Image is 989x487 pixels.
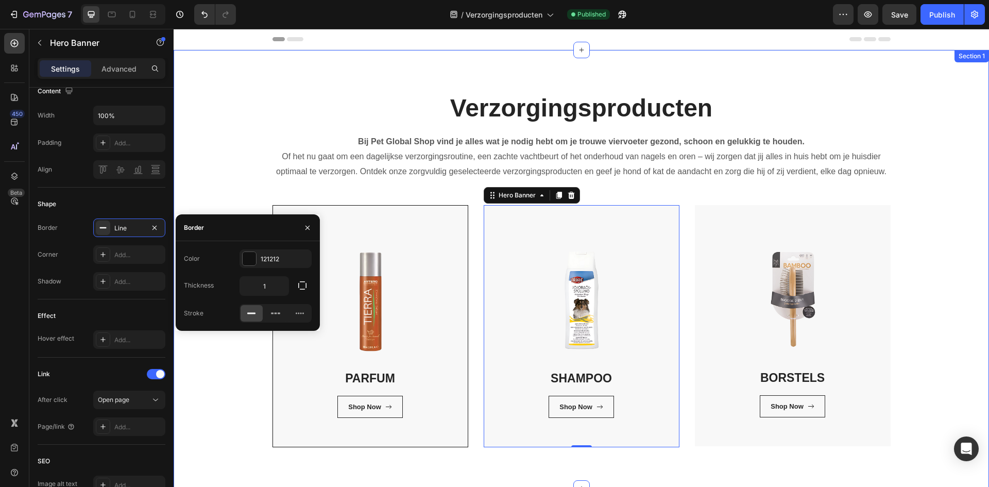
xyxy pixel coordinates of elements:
[114,423,163,432] div: Add...
[67,8,72,21] p: 7
[38,199,56,209] div: Shape
[184,281,214,290] div: Thickness
[38,165,52,174] div: Align
[586,366,652,389] a: Shop Now
[597,373,630,383] div: Shop Now
[184,254,200,263] div: Color
[38,223,58,232] div: Border
[882,4,916,25] button: Save
[184,309,203,318] div: Stroke
[466,9,542,20] span: Verzorgingsproducten
[954,436,979,461] div: Open Intercom Messenger
[98,396,129,404] span: Open page
[386,373,419,383] div: Shop Now
[891,10,908,19] span: Save
[38,111,55,120] div: Width
[783,23,813,32] div: Section 1
[38,277,61,286] div: Shadow
[38,311,56,321] div: Effect
[240,277,288,295] input: Auto
[323,162,364,171] div: Hero Banner
[50,37,138,49] p: Hero Banner
[114,335,163,345] div: Add...
[920,4,964,25] button: Publish
[114,139,163,148] div: Add...
[164,367,229,390] a: Shop Now
[38,370,50,379] div: Link
[38,457,50,466] div: SEO
[194,4,236,25] div: Undo/Redo
[51,63,80,74] p: Settings
[175,373,208,383] div: Shop Now
[375,367,440,390] a: Shop Now
[174,29,989,487] iframe: Design area
[184,223,204,232] div: Border
[94,106,165,125] input: Auto
[114,250,163,260] div: Add...
[93,391,165,409] button: Open page
[38,250,58,259] div: Corner
[38,422,75,431] div: Page/link
[38,85,75,98] div: Content
[929,9,955,20] div: Publish
[550,341,688,358] h3: BORSTELS
[101,63,137,74] p: Advanced
[261,255,309,264] div: 121212
[114,224,144,233] div: Line
[38,334,74,343] div: Hover effect
[10,110,25,118] div: 450
[172,343,221,356] a: PARFUM
[38,395,67,405] div: After click
[461,9,464,20] span: /
[114,277,163,287] div: Add...
[4,4,77,25] button: 7
[184,108,631,117] strong: Bij Pet Global Shop vind je alles wat je nodig hebt om je trouwe viervoeter gezond, schoon en gel...
[577,10,606,19] span: Published
[339,341,476,359] h3: SHAMPOO
[8,189,25,197] div: Beta
[38,138,61,147] div: Padding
